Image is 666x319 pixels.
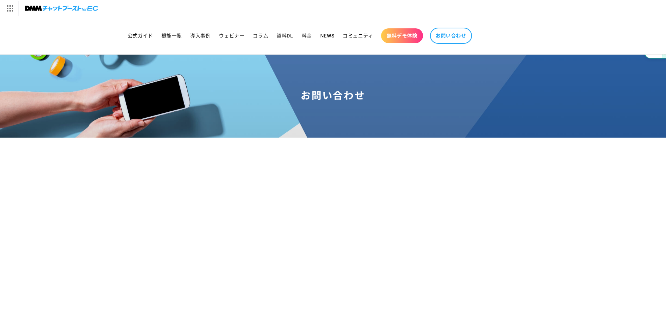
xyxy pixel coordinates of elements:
span: ウェビナー [219,33,244,39]
span: 公式ガイド [128,33,153,39]
a: 資料DL [272,28,297,43]
a: 機能一覧 [157,28,186,43]
a: コミュニティ [338,28,378,43]
a: 無料デモ体験 [381,28,423,43]
img: サービス [1,1,19,16]
span: コラム [253,33,268,39]
a: コラム [249,28,272,43]
a: ウェビナー [215,28,249,43]
span: 無料デモ体験 [387,33,417,39]
a: お問い合わせ [430,28,472,44]
span: 料金 [302,33,312,39]
a: NEWS [316,28,338,43]
span: NEWS [320,33,334,39]
a: 料金 [298,28,316,43]
h1: お問い合わせ [8,90,658,102]
span: コミュニティ [343,33,373,39]
span: 資料DL [277,33,293,39]
span: 導入事例 [190,33,210,39]
span: 機能一覧 [162,33,182,39]
img: チャットブーストforEC [25,4,98,13]
a: 導入事例 [186,28,215,43]
span: お問い合わせ [436,33,466,39]
a: 公式ガイド [123,28,157,43]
